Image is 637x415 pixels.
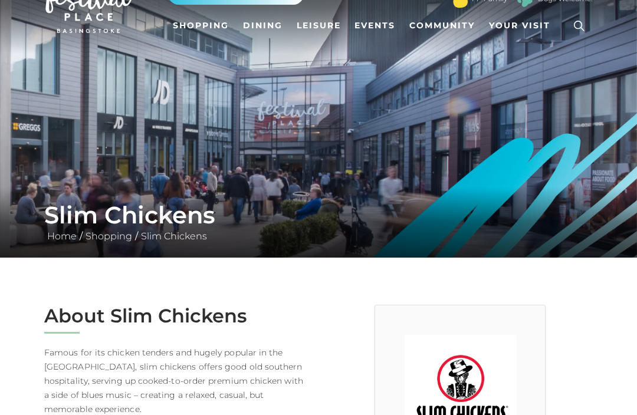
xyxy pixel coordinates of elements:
[83,230,135,242] a: Shopping
[168,15,234,37] a: Shopping
[35,201,602,243] div: / /
[44,305,310,327] h2: About Slim Chickens
[138,230,210,242] a: Slim Chickens
[238,15,287,37] a: Dining
[350,15,400,37] a: Events
[44,201,593,229] h1: Slim Chickens
[292,15,346,37] a: Leisure
[484,15,561,37] a: Your Visit
[405,15,480,37] a: Community
[489,19,550,32] span: Your Visit
[44,230,80,242] a: Home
